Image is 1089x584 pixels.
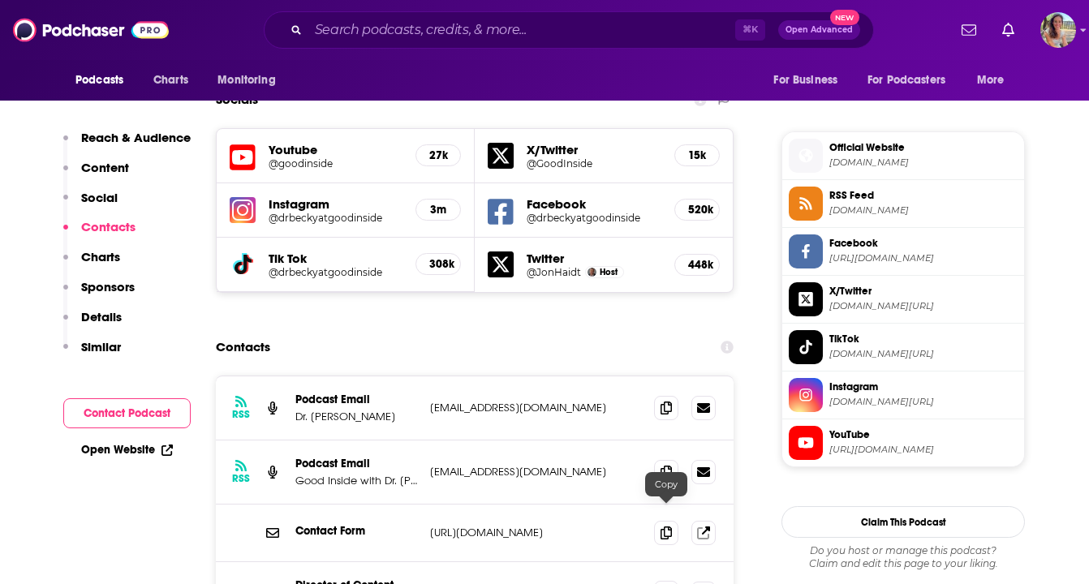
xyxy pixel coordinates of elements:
[789,139,1018,173] a: Official Website[DOMAIN_NAME]
[429,203,447,217] h5: 3m
[1040,12,1076,48] span: Logged in as ashtonwikstrom
[269,266,402,278] a: @drbeckyatgoodinside
[269,142,402,157] h5: Youtube
[1040,12,1076,48] button: Show profile menu
[829,444,1018,456] span: https://www.youtube.com/@goodinside
[269,212,402,224] a: @drbeckyatgoodinside
[63,339,121,369] button: Similar
[81,160,129,175] p: Content
[81,190,118,205] p: Social
[295,410,417,423] p: Dr. [PERSON_NAME]
[966,65,1025,96] button: open menu
[955,16,983,44] a: Show notifications dropdown
[269,251,402,266] h5: Tik Tok
[269,196,402,212] h5: Instagram
[857,65,969,96] button: open menu
[829,284,1018,298] span: X/Twitter
[829,380,1018,394] span: Instagram
[429,148,447,162] h5: 27k
[206,65,296,96] button: open menu
[829,252,1018,264] span: https://www.facebook.com/drbeckyatgoodinside
[527,196,661,212] h5: Facebook
[600,267,618,277] span: Host
[829,427,1018,442] span: YouTube
[217,69,275,92] span: Monitoring
[63,190,118,220] button: Social
[829,188,1018,203] span: RSS Feed
[588,268,596,277] img: Jonathan Haidt
[13,15,169,45] img: Podchaser - Follow, Share and Rate Podcasts
[781,544,1025,557] span: Do you host or manage this podcast?
[688,258,706,272] h5: 448k
[688,203,706,217] h5: 520k
[430,465,641,479] p: [EMAIL_ADDRESS][DOMAIN_NAME]
[81,130,191,145] p: Reach & Audience
[527,266,581,278] a: @JonHaidt
[830,10,859,25] span: New
[430,526,641,539] p: [URL][DOMAIN_NAME]
[1040,12,1076,48] img: User Profile
[63,219,136,249] button: Contacts
[63,398,191,428] button: Contact Podcast
[778,20,860,40] button: Open AdvancedNew
[63,249,120,279] button: Charts
[781,544,1025,570] div: Claim and edit this page to your liking.
[781,506,1025,538] button: Claim This Podcast
[216,332,270,363] h2: Contacts
[735,19,765,41] span: ⌘ K
[295,393,417,406] p: Podcast Email
[295,457,417,470] p: Podcast Email
[977,69,1005,92] span: More
[81,339,121,354] p: Similar
[63,160,129,190] button: Content
[295,524,417,538] p: Contact Form
[81,249,120,264] p: Charts
[527,157,661,170] a: @GoodInside
[75,69,123,92] span: Podcasts
[81,279,135,294] p: Sponsors
[829,332,1018,346] span: TikTok
[789,187,1018,221] a: RSS Feed[DOMAIN_NAME]
[789,330,1018,364] a: TikTok[DOMAIN_NAME][URL]
[81,443,173,457] a: Open Website
[789,234,1018,268] a: Facebook[URL][DOMAIN_NAME]
[762,65,858,96] button: open menu
[269,157,402,170] a: @goodinside
[430,401,641,414] p: [EMAIL_ADDRESS][DOMAIN_NAME]
[232,408,250,421] h3: RSS
[81,219,136,234] p: Contacts
[789,282,1018,316] a: X/Twitter[DOMAIN_NAME][URL]
[829,396,1018,408] span: instagram.com/drbeckyatgoodinside
[829,236,1018,251] span: Facebook
[63,279,135,309] button: Sponsors
[527,142,661,157] h5: X/Twitter
[230,197,256,223] img: iconImage
[829,204,1018,217] span: feeds.simplecast.com
[63,309,122,339] button: Details
[829,140,1018,155] span: Official Website
[153,69,188,92] span: Charts
[829,300,1018,312] span: twitter.com/GoodInside
[527,212,661,224] a: @drbeckyatgoodinside
[789,426,1018,460] a: YouTube[URL][DOMAIN_NAME]
[429,257,447,271] h5: 308k
[64,65,144,96] button: open menu
[645,472,687,496] div: Copy
[232,472,250,485] h3: RSS
[829,157,1018,169] span: good-inside.simplecast.com
[264,11,874,49] div: Search podcasts, credits, & more...
[527,251,661,266] h5: Twitter
[773,69,837,92] span: For Business
[789,378,1018,412] a: Instagram[DOMAIN_NAME][URL]
[63,130,191,160] button: Reach & Audience
[996,16,1021,44] a: Show notifications dropdown
[688,148,706,162] h5: 15k
[829,348,1018,360] span: tiktok.com/@drbeckyatgoodinside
